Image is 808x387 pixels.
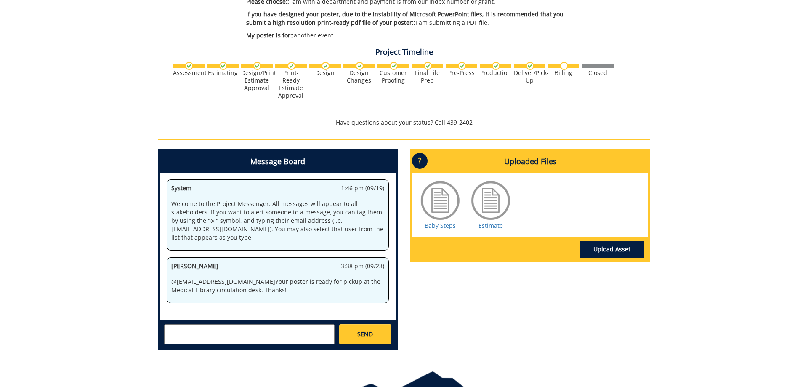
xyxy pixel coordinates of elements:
span: 3:38 pm (09/23) [341,262,384,270]
div: Final File Prep [412,69,443,84]
p: I am submitting a PDF file. [246,10,576,27]
img: checkmark [526,62,534,70]
span: 1:46 pm (09/19) [341,184,384,192]
div: Design [309,69,341,77]
h4: Uploaded Files [412,151,648,173]
h4: Project Timeline [158,48,650,56]
span: [PERSON_NAME] [171,262,218,270]
p: another event [246,31,576,40]
p: @ [EMAIL_ADDRESS][DOMAIN_NAME] Your poster is ready for pickup at the Medical Library circulation... [171,278,384,294]
div: Production [480,69,511,77]
img: no [560,62,568,70]
p: Welcome to the Project Messenger. All messages will appear to all stakeholders. If you want to al... [171,200,384,242]
span: SEND [357,330,373,339]
img: checkmark [390,62,398,70]
div: Print-Ready Estimate Approval [275,69,307,99]
img: checkmark [458,62,466,70]
div: Design/Print Estimate Approval [241,69,273,92]
div: Pre-Press [446,69,477,77]
div: Deliver/Pick-Up [514,69,545,84]
h4: Message Board [160,151,396,173]
img: checkmark [219,62,227,70]
div: Design Changes [343,69,375,84]
img: checkmark [356,62,364,70]
p: Have questions about your status? Call 439-2402 [158,118,650,127]
img: checkmark [492,62,500,70]
div: Assessment [173,69,205,77]
span: My poster is for:: [246,31,294,39]
img: checkmark [287,62,295,70]
a: Estimate [478,222,503,230]
img: checkmark [253,62,261,70]
img: checkmark [322,62,330,70]
a: Baby Steps [425,222,456,230]
p: ? [412,153,428,169]
div: Estimating [207,69,239,77]
a: Upload Asset [580,241,644,258]
a: SEND [339,324,391,344]
span: If you have designed your poster, due to the instability of Microsoft PowerPoint files, it is rec... [246,10,563,27]
textarea: messageToSend [164,324,335,344]
div: Billing [548,69,579,77]
img: checkmark [424,62,432,70]
span: System [171,184,191,192]
div: Customer Proofing [377,69,409,84]
img: checkmark [185,62,193,70]
div: Closed [582,69,614,77]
